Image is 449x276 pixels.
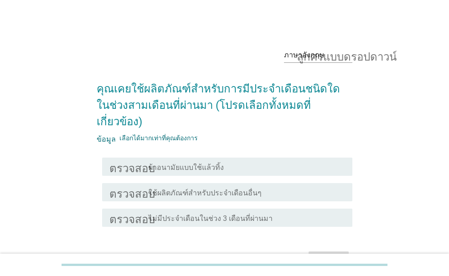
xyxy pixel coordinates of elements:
[119,134,198,142] font: เลือกได้มากเท่าที่คุณต้องการ
[109,187,155,198] font: ตรวจสอบ
[284,51,325,59] font: ภาษาอังกฤษ
[109,161,155,172] font: ตรวจสอบ
[297,50,397,61] font: ลูกศรแบบดรอปดาวน์
[109,212,155,223] font: ตรวจสอบ
[149,214,273,223] font: ไม่มีประจำเดือนในช่วง 3 เดือนที่ผ่านมา
[97,82,340,128] font: คุณเคยใช้ผลิตภัณฑ์สำหรับการมีประจำเดือนชนิดใดในช่วงสามเดือนที่ผ่านมา (โปรดเลือกทั้งหมดที่เกี่ยวข้อง)
[97,134,116,142] font: ข้อมูล
[149,189,262,197] font: ใช้ผลิตภัณฑ์สำหรับประจำเดือนอื่นๆ
[149,163,224,172] font: ผ้าอนามัยแบบใช้แล้วทิ้ง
